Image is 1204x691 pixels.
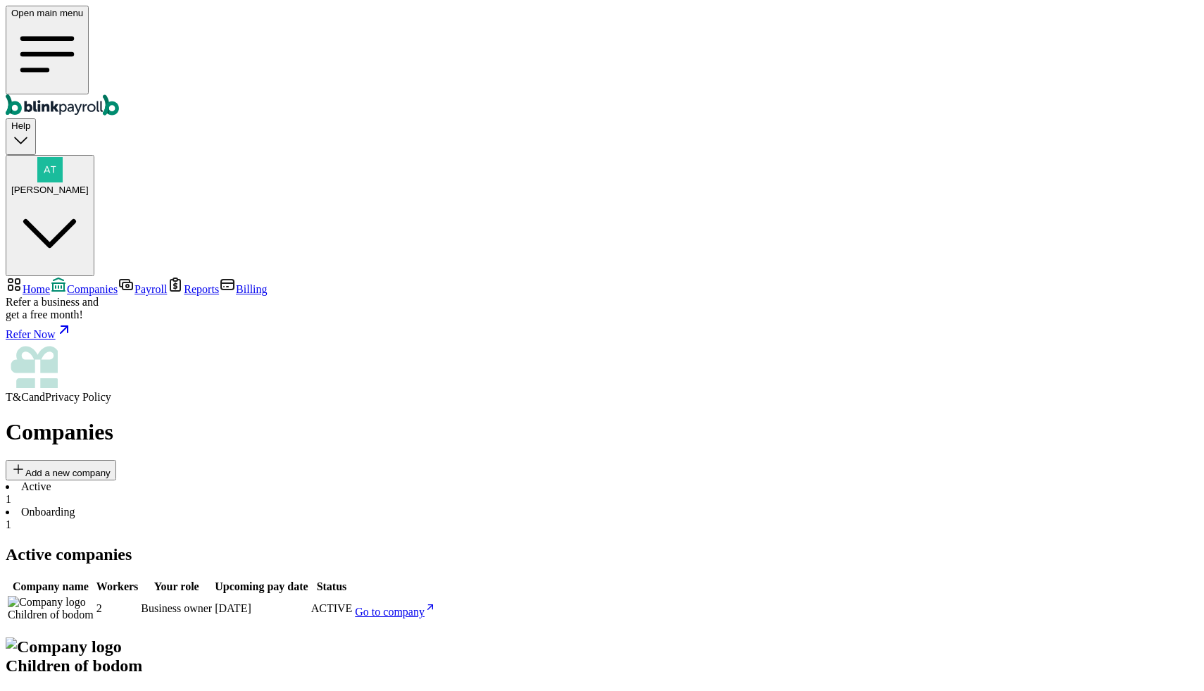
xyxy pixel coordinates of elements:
li: Active [6,480,1198,506]
span: Payroll [134,283,167,295]
span: Billing [236,283,267,295]
a: Go to company [355,606,436,618]
button: Open main menu [6,6,89,94]
span: Privacy Policy [45,391,111,403]
span: Home [23,283,50,295]
button: [PERSON_NAME] [6,155,94,277]
th: Upcoming pay date [214,580,308,594]
a: Home [6,283,50,295]
a: Companies [50,283,118,295]
a: Billing [219,283,267,295]
span: Reports [184,283,219,295]
h2: Children of bodom [6,637,1198,676]
button: Add a new company [6,460,116,480]
button: Help [6,118,36,154]
th: Company name [7,580,94,594]
iframe: Chat Widget [962,539,1204,691]
li: Onboarding [6,506,1198,531]
th: Workers [96,580,139,594]
a: Reports [167,283,219,295]
td: [DATE] [214,595,308,622]
span: and [29,391,45,403]
div: Refer a business and get a free month! [6,296,1198,321]
h1: Companies [6,419,1198,445]
img: Company logo [6,637,122,656]
span: Children of bodom [8,609,94,621]
span: Help [11,120,30,131]
span: 1 [6,518,11,530]
a: Payroll [118,283,167,295]
span: T&C [6,391,29,403]
th: Status [311,580,353,594]
h2: Active companies [6,545,1198,564]
th: Your role [140,580,213,594]
span: ACTIVE [311,602,353,614]
td: 2 [96,595,139,622]
span: Go to company [355,606,425,618]
nav: Global [6,6,1198,118]
span: Add a new company [25,468,111,478]
span: 1 [6,493,11,505]
span: Companies [67,283,118,295]
span: Open main menu [11,8,83,18]
a: Refer Now [6,321,1198,341]
nav: Sidebar [6,276,1198,404]
td: Business owner [140,595,213,622]
span: [PERSON_NAME] [11,185,89,195]
img: Company logo [8,596,86,609]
